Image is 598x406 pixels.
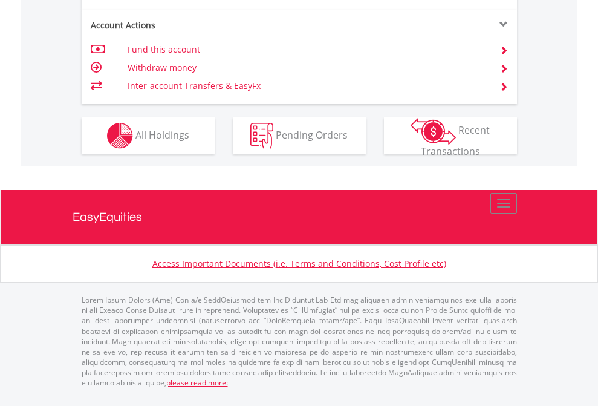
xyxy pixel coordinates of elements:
[128,77,485,95] td: Inter-account Transfers & EasyFx
[250,123,273,149] img: pending_instructions-wht.png
[128,41,485,59] td: Fund this account
[233,117,366,154] button: Pending Orders
[73,190,526,244] a: EasyEquities
[411,118,456,145] img: transactions-zar-wht.png
[82,117,215,154] button: All Holdings
[152,258,446,269] a: Access Important Documents (i.e. Terms and Conditions, Cost Profile etc)
[82,19,299,31] div: Account Actions
[107,123,133,149] img: holdings-wht.png
[128,59,485,77] td: Withdraw money
[166,378,228,388] a: please read more:
[82,295,517,388] p: Lorem Ipsum Dolors (Ame) Con a/e SeddOeiusmod tem InciDiduntut Lab Etd mag aliquaen admin veniamq...
[135,128,189,141] span: All Holdings
[276,128,348,141] span: Pending Orders
[384,117,517,154] button: Recent Transactions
